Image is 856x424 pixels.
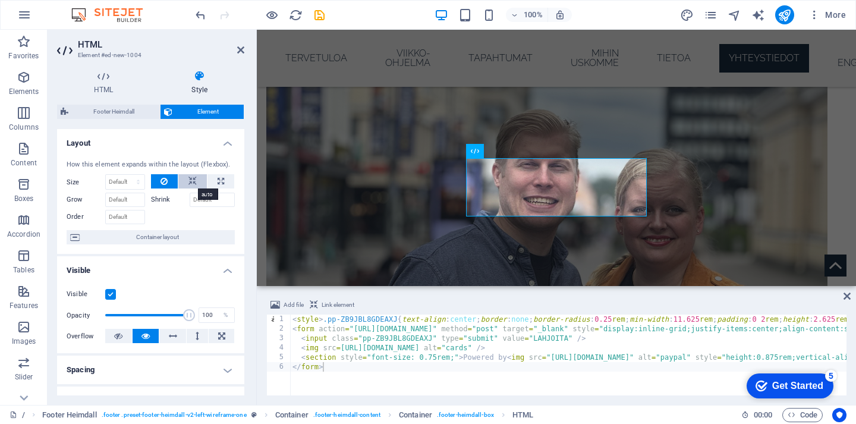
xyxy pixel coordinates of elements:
[35,13,86,24] div: Get Started
[251,412,257,418] i: This element is a customizable preset
[782,408,823,422] button: Code
[10,301,38,310] p: Features
[67,160,235,170] div: How this element expands within the layout (Flexbox).
[289,8,303,22] i: Reload page
[284,298,304,312] span: Add file
[105,210,145,224] input: Default
[680,8,694,22] i: Design (Ctrl+Alt+Y)
[754,408,772,422] span: 00 00
[312,8,326,22] button: save
[399,408,432,422] span: Click to select. Double-click to edit
[67,179,105,186] label: Size
[194,8,207,22] i: Undo: Change opacity (Ctrl+Z)
[680,8,694,22] button: design
[83,230,231,244] span: Container layout
[524,8,543,22] h6: 100%
[160,105,244,119] button: Element
[193,8,207,22] button: undo
[275,408,309,422] span: Click to select. Double-click to edit
[14,194,34,203] p: Boxes
[267,343,291,353] div: 4
[67,287,105,301] label: Visible
[72,105,156,119] span: Footer Heimdall
[13,265,34,275] p: Tables
[151,193,190,207] label: Shrink
[57,387,244,415] h4: Border
[68,8,158,22] img: Editor Logo
[8,51,39,61] p: Favorites
[57,105,160,119] button: Footer Heimdall
[775,5,794,24] button: publish
[7,230,40,239] p: Accordion
[67,193,105,207] label: Grow
[88,2,100,14] div: 5
[105,193,145,207] input: Default
[267,315,291,324] div: 1
[9,123,39,132] p: Columns
[313,408,380,422] span: . footer-heimdall-content
[67,329,105,344] label: Overflow
[267,353,291,362] div: 5
[704,8,718,22] button: pages
[9,87,39,96] p: Elements
[67,312,105,319] label: Opacity
[832,408,846,422] button: Usercentrics
[78,50,221,61] h3: Element #ed-new-1004
[269,298,306,312] button: Add file
[778,8,791,22] i: Publish
[198,189,219,200] mark: auto
[57,129,244,150] h4: Layout
[11,158,37,168] p: Content
[67,230,235,244] button: Container layout
[437,408,494,422] span: . footer-heimdall-box
[751,8,765,22] i: AI Writer
[788,408,817,422] span: Code
[57,356,244,384] h4: Spacing
[322,298,354,312] span: Link element
[57,70,155,95] h4: HTML
[762,410,764,419] span: :
[506,8,548,22] button: 100%
[218,308,234,322] div: %
[751,8,766,22] button: text_generator
[267,334,291,343] div: 3
[308,298,356,312] button: Link element
[15,372,33,382] p: Slider
[313,8,326,22] i: Save (Ctrl+S)
[78,39,244,50] h2: HTML
[808,9,846,21] span: More
[67,210,105,224] label: Order
[190,193,235,207] input: Default
[176,105,241,119] span: Element
[155,70,244,95] h4: Style
[57,256,244,278] h4: Visible
[728,8,741,22] i: Navigator
[804,5,851,24] button: More
[704,8,717,22] i: Pages (Ctrl+Alt+S)
[288,8,303,22] button: reload
[42,408,96,422] span: Click to select. Double-click to edit
[10,408,25,422] a: Click to cancel selection. Double-click to open Pages
[512,408,533,422] span: Click to select. Double-click to edit
[12,337,36,346] p: Images
[42,408,533,422] nav: breadcrumb
[102,408,247,422] span: . footer .preset-footer-heimdall-v2-left-wireframe-one
[267,362,291,372] div: 6
[10,6,96,31] div: Get Started 5 items remaining, 0% complete
[267,324,291,334] div: 2
[728,8,742,22] button: navigator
